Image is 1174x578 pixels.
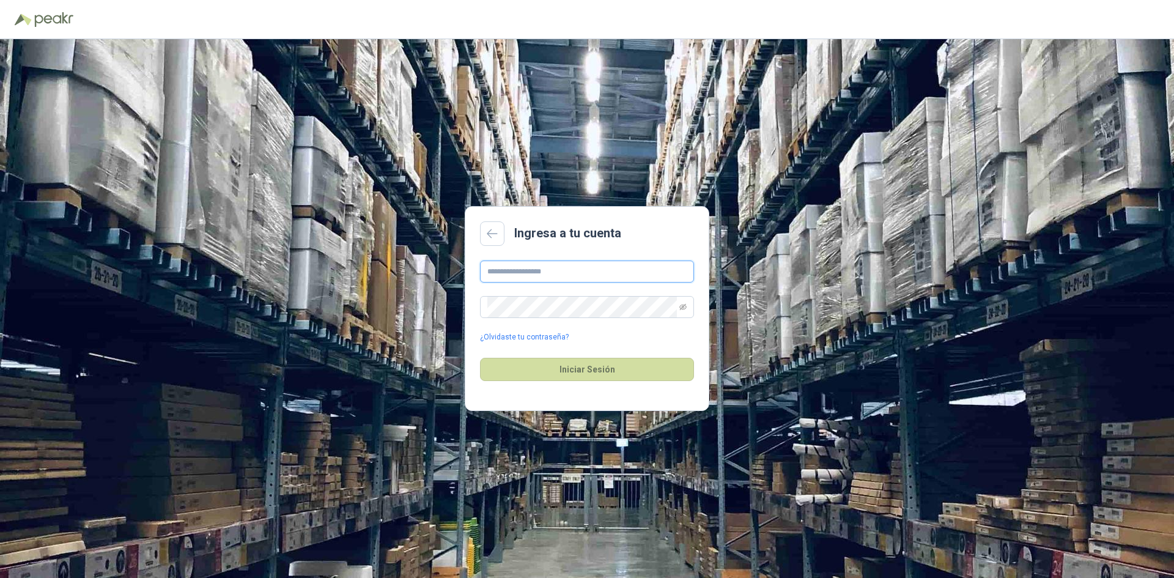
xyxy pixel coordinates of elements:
span: eye-invisible [679,303,687,311]
h2: Ingresa a tu cuenta [514,224,621,243]
img: Peakr [34,12,73,27]
img: Logo [15,13,32,26]
a: ¿Olvidaste tu contraseña? [480,332,569,343]
button: Iniciar Sesión [480,358,694,381]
